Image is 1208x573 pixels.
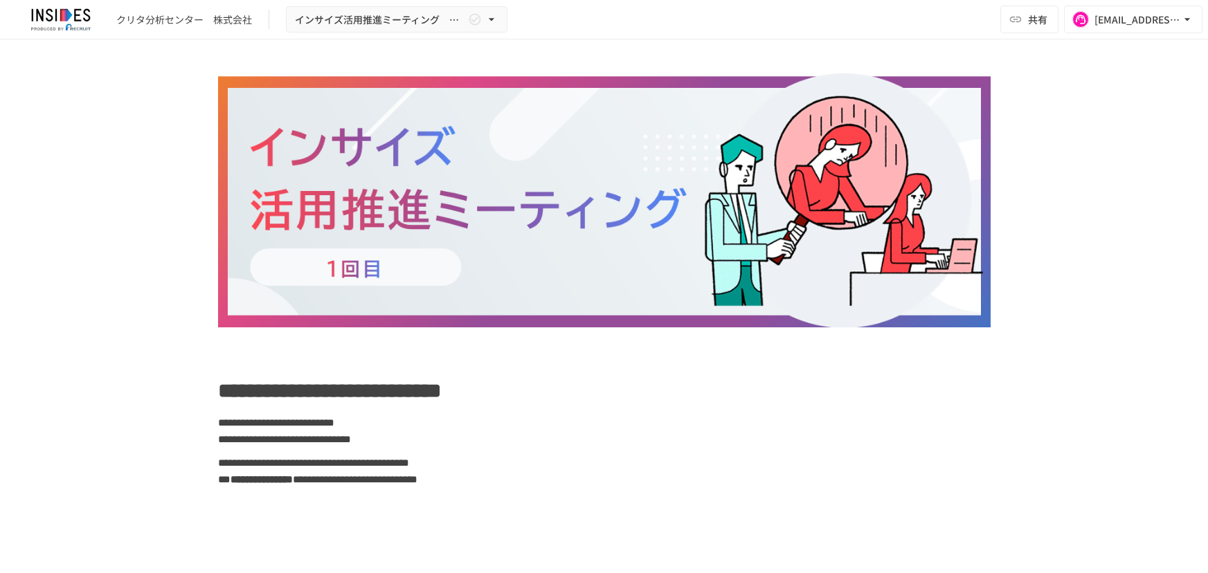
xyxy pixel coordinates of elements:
img: 2iIRApyzCyCQB8KG8AhZ9fFgj7M2SP4SxTElNRYVcym [218,73,991,327]
button: 共有 [1000,6,1058,33]
span: インサイズ活用推進ミーティング ～1回目～ [295,11,465,28]
button: [EMAIL_ADDRESS][DOMAIN_NAME] [1064,6,1202,33]
div: クリタ分析センター 株式会社 [116,12,252,27]
span: 共有 [1028,12,1047,27]
img: JmGSPSkPjKwBq77AtHmwC7bJguQHJlCRQfAXtnx4WuV [17,8,105,30]
button: インサイズ活用推進ミーティング ～1回目～ [286,6,507,33]
div: [EMAIL_ADDRESS][DOMAIN_NAME] [1094,11,1180,28]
